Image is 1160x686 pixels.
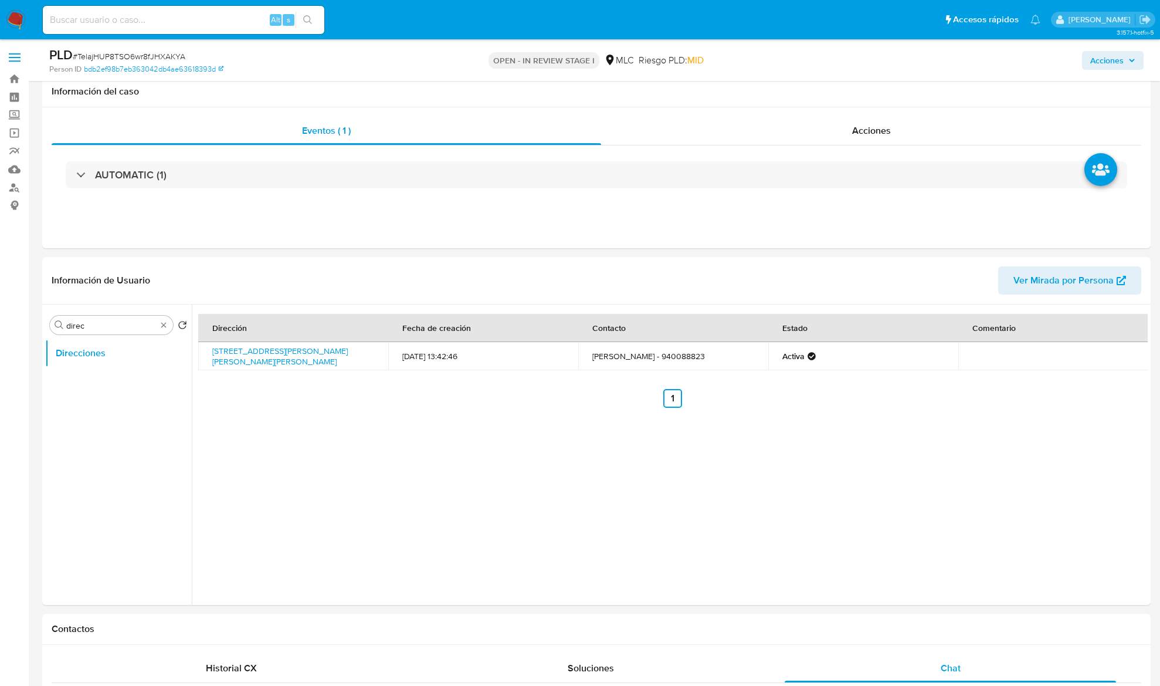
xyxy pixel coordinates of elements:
span: MID [687,53,704,67]
button: Borrar [159,320,168,330]
th: Fecha de creación [388,314,578,342]
p: nicolas.luzardo@mercadolibre.com [1069,14,1135,25]
div: AUTOMATIC (1) [66,161,1127,188]
a: Ir a la página 1 [663,389,682,408]
span: Soluciones [568,661,614,675]
button: Volver al orden por defecto [178,320,187,333]
button: Acciones [1082,51,1144,70]
a: bdb2ef98b7eb363042db4ae63618393d [84,64,223,75]
th: Dirección [198,314,388,342]
nav: Paginación [198,389,1148,408]
b: PLD [49,45,73,64]
div: MLC [604,54,634,67]
input: Buscar usuario o caso... [43,12,324,28]
span: Historial CX [206,661,257,675]
span: Riesgo PLD: [639,54,704,67]
th: Estado [768,314,958,342]
h1: Contactos [52,623,1141,635]
b: Person ID [49,64,82,75]
h3: AUTOMATIC (1) [95,168,167,181]
input: Buscar [66,320,157,331]
a: [STREET_ADDRESS][PERSON_NAME][PERSON_NAME][PERSON_NAME] [212,345,348,367]
h1: Información del caso [52,86,1141,97]
span: Alt [271,14,280,25]
a: Notificaciones [1030,15,1040,25]
strong: Activa [782,351,805,361]
td: [DATE] 13:42:46 [388,342,578,370]
span: # TelajHUP8TSO6wr8fJHXAKYA [73,50,185,62]
span: Eventos ( 1 ) [302,124,351,137]
button: Direcciones [45,339,192,367]
p: OPEN - IN REVIEW STAGE I [489,52,599,69]
a: Salir [1139,13,1151,26]
td: [PERSON_NAME] - 940088823 [578,342,768,370]
span: Accesos rápidos [953,13,1019,26]
span: Chat [941,661,961,675]
span: Acciones [852,124,891,137]
span: s [287,14,290,25]
button: Buscar [55,320,64,330]
button: Ver Mirada por Persona [998,266,1141,295]
button: search-icon [296,12,320,28]
span: Acciones [1090,51,1124,70]
h1: Información de Usuario [52,275,150,286]
th: Comentario [958,314,1148,342]
span: Ver Mirada por Persona [1013,266,1114,295]
th: Contacto [578,314,768,342]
